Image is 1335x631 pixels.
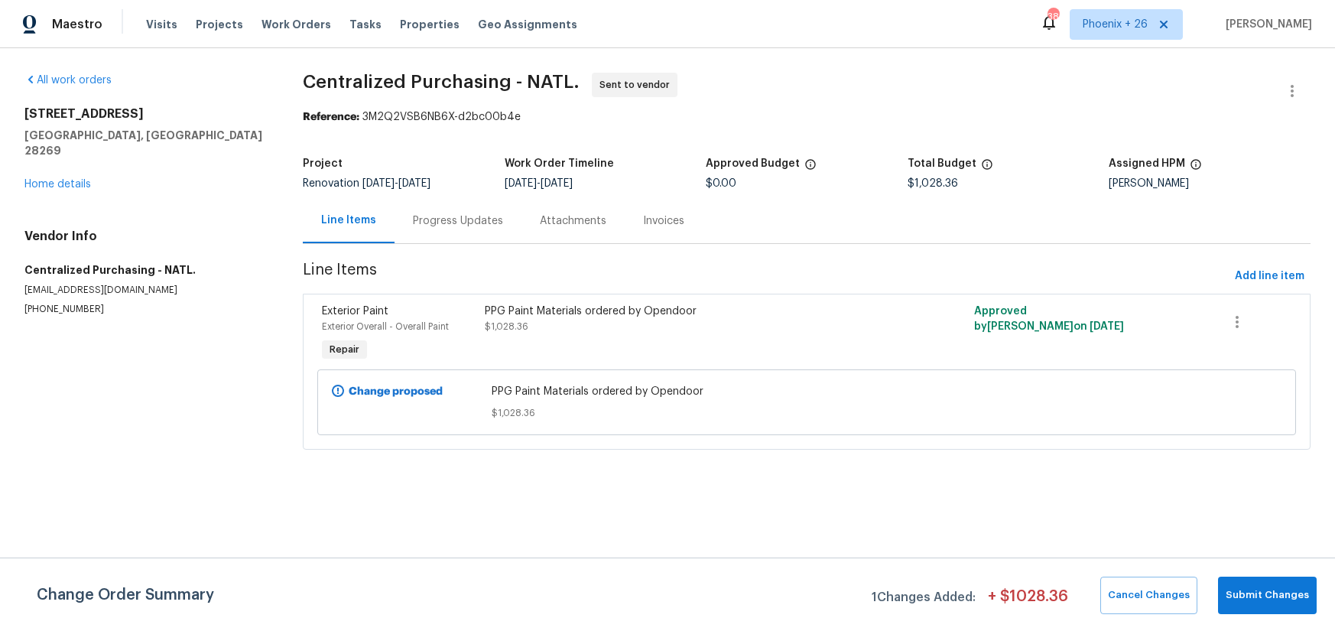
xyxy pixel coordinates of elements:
span: Phoenix + 26 [1083,17,1148,32]
span: Properties [400,17,460,32]
span: - [362,178,430,189]
span: Exterior Paint [322,306,388,317]
div: Invoices [643,213,684,229]
span: Maestro [52,17,102,32]
p: [EMAIL_ADDRESS][DOMAIN_NAME] [24,284,266,297]
h5: Centralized Purchasing - NATL. [24,262,266,278]
span: - [505,178,573,189]
h5: Approved Budget [706,158,800,169]
span: Geo Assignments [478,17,577,32]
span: The hpm assigned to this work order. [1190,158,1202,178]
span: The total cost of line items that have been proposed by Opendoor. This sum includes line items th... [981,158,993,178]
span: The total cost of line items that have been approved by both Opendoor and the Trade Partner. This... [804,158,817,178]
span: Projects [196,17,243,32]
span: [DATE] [398,178,430,189]
span: $1,028.36 [908,178,958,189]
div: Attachments [540,213,606,229]
span: Sent to vendor [599,77,676,93]
h4: Vendor Info [24,229,266,244]
p: [PHONE_NUMBER] [24,303,266,316]
div: 3M2Q2VSB6NB6X-d2bc00b4e [303,109,1311,125]
button: Add line item [1229,262,1311,291]
a: All work orders [24,75,112,86]
h5: Total Budget [908,158,976,169]
h5: [GEOGRAPHIC_DATA], [GEOGRAPHIC_DATA] 28269 [24,128,266,158]
span: Centralized Purchasing - NATL. [303,73,580,91]
span: [DATE] [362,178,395,189]
div: PPG Paint Materials ordered by Opendoor [485,304,883,319]
h5: Work Order Timeline [505,158,614,169]
span: Line Items [303,262,1229,291]
div: Line Items [321,213,376,228]
span: Visits [146,17,177,32]
div: [PERSON_NAME] [1109,178,1311,189]
span: [DATE] [505,178,537,189]
span: $1,028.36 [485,322,528,331]
span: Exterior Overall - Overall Paint [322,322,449,331]
b: Change proposed [349,386,443,397]
span: $0.00 [706,178,736,189]
h5: Assigned HPM [1109,158,1185,169]
h2: [STREET_ADDRESS] [24,106,266,122]
span: Repair [323,342,365,357]
span: [PERSON_NAME] [1220,17,1312,32]
div: Progress Updates [413,213,503,229]
span: [DATE] [1090,321,1124,332]
a: Home details [24,179,91,190]
span: Tasks [349,19,382,30]
span: Renovation [303,178,430,189]
span: PPG Paint Materials ordered by Opendoor [492,384,1122,399]
span: Approved by [PERSON_NAME] on [974,306,1124,332]
span: Add line item [1235,267,1304,286]
span: $1,028.36 [492,405,1122,421]
b: Reference: [303,112,359,122]
div: 385 [1048,9,1058,24]
h5: Project [303,158,343,169]
span: [DATE] [541,178,573,189]
span: Work Orders [261,17,331,32]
